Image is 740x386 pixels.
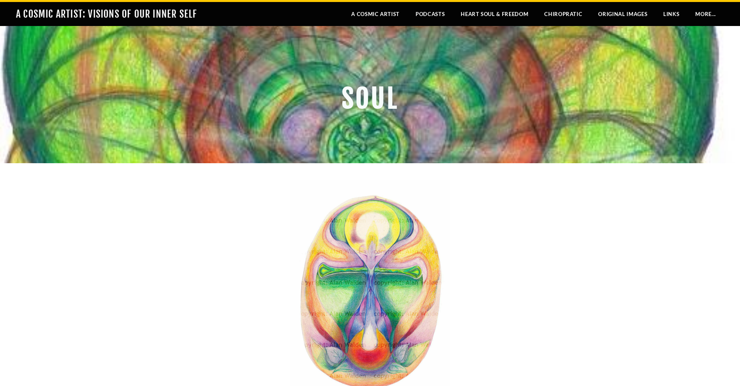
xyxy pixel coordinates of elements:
[16,8,197,20] a: A COSMIC ARTIST: VISIONS OF OUR INNER SELF
[590,2,655,26] a: Original Images
[536,2,590,26] a: Chiropratic
[408,2,453,26] a: Podcasts
[343,2,408,26] a: A Cosmic Artist
[178,84,562,125] h2: Soul​
[687,2,724,26] a: more...
[655,2,687,26] a: LINKS
[453,2,536,26] a: Heart Soul & Freedom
